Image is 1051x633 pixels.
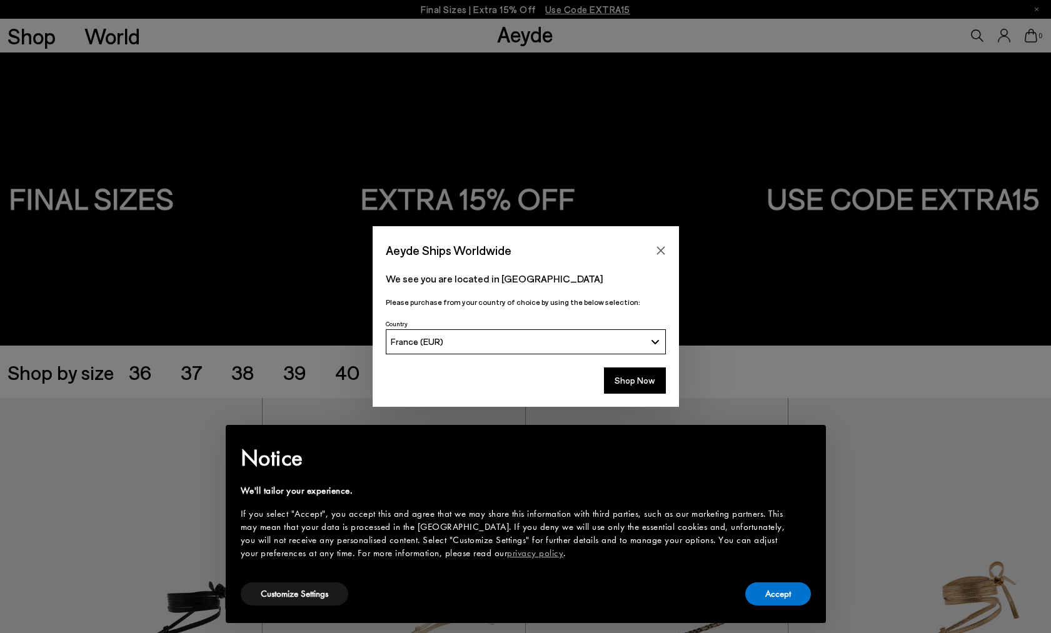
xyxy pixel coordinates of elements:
a: privacy policy [507,547,563,559]
div: We'll tailor your experience. [241,484,791,497]
p: We see you are located in [GEOGRAPHIC_DATA] [386,271,666,286]
button: Close this notice [791,429,821,459]
p: Please purchase from your country of choice by using the below selection: [386,296,666,308]
button: Close [651,241,670,260]
button: Customize Settings [241,582,348,606]
button: Accept [745,582,811,606]
span: Country [386,320,408,327]
span: × [802,434,810,453]
h2: Notice [241,442,791,474]
span: France (EUR) [391,336,443,347]
button: Shop Now [604,367,666,394]
div: If you select "Accept", you accept this and agree that we may share this information with third p... [241,507,791,560]
span: Aeyde Ships Worldwide [386,239,511,261]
